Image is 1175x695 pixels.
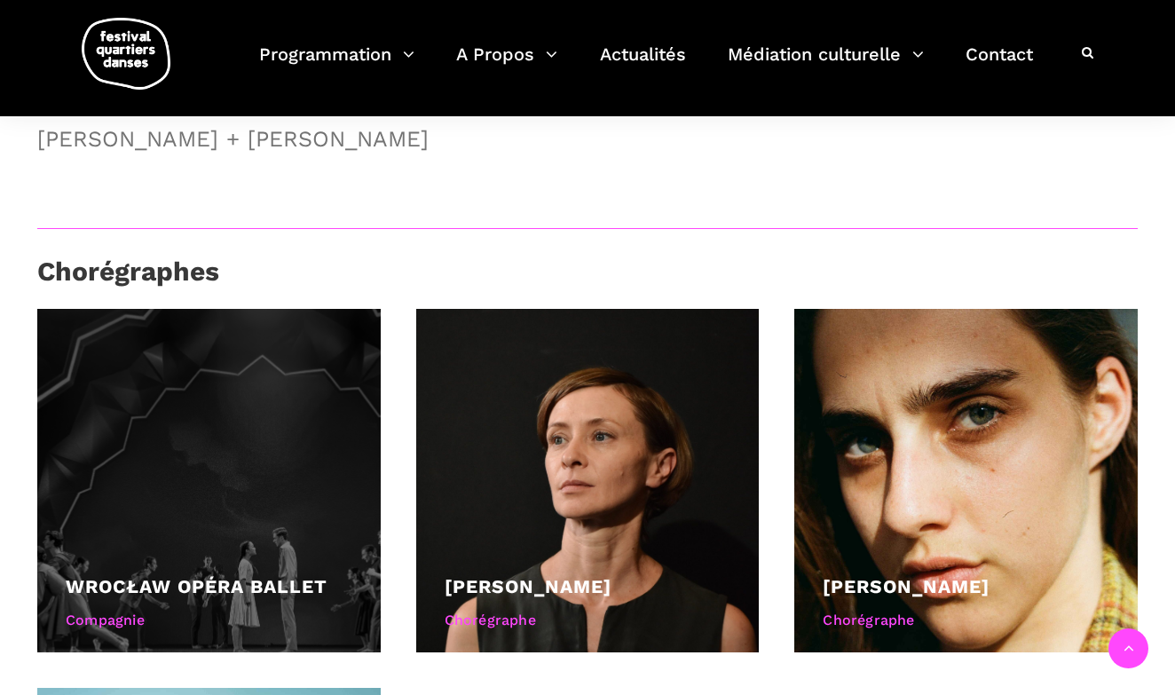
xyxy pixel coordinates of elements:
[66,575,327,597] a: Wrocław Opéra Ballet
[456,39,557,91] a: A Propos
[259,39,414,91] a: Programmation
[600,39,686,91] a: Actualités
[823,575,990,597] a: [PERSON_NAME]
[82,18,170,90] img: logo-fqd-med
[728,39,924,91] a: Médiation culturelle
[66,609,352,632] div: Compagnie
[37,256,219,300] h3: Chorégraphes
[37,122,759,157] span: [PERSON_NAME] + [PERSON_NAME]
[445,609,731,632] div: Chorégraphe
[445,575,611,597] a: [PERSON_NAME]
[966,39,1033,91] a: Contact
[823,609,1109,632] div: Chorégraphe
